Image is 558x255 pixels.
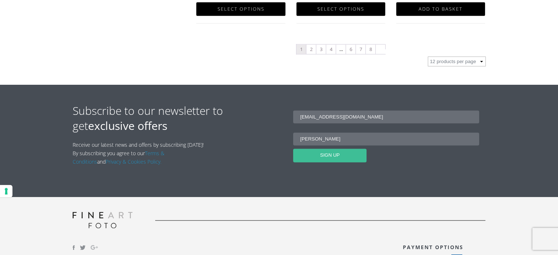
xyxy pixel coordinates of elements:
img: logo-grey.svg [73,212,133,228]
a: Page 2 [306,44,316,54]
h3: PAYMENT OPTIONS [403,244,485,251]
a: Page 3 [316,44,326,54]
a: Add to basket: “Hahnemuhle Glossy Fine Art Inkjet Sample pack (16 sheets)” [396,2,485,16]
a: Page 6 [346,44,355,54]
p: Receive our latest news and offers by subscribing [DATE]! By subscribing you agree to our and [73,141,208,166]
a: Page 8 [366,44,375,54]
span: … [336,44,346,54]
a: Page 4 [326,44,336,54]
a: Select options for “Innova Decor Smooth 210gsm (IFA-024)” [296,2,385,16]
span: Page 1 [296,44,306,54]
a: Select options for “*White Label* Soft Textured Natural White 190gsm (WFA-006)” [196,2,285,16]
img: facebook.svg [73,245,75,250]
nav: Product Pagination [196,44,485,57]
input: Name [293,132,479,145]
h2: Subscribe to our newsletter to get [73,103,279,133]
input: Email [293,110,479,123]
img: twitter.svg [80,245,86,250]
strong: exclusive offers [88,118,167,133]
input: SIGN UP [293,149,366,162]
a: Page 7 [356,44,365,54]
img: Google_Plus.svg [91,244,98,251]
a: Privacy & Cookies Policy. [106,158,161,165]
